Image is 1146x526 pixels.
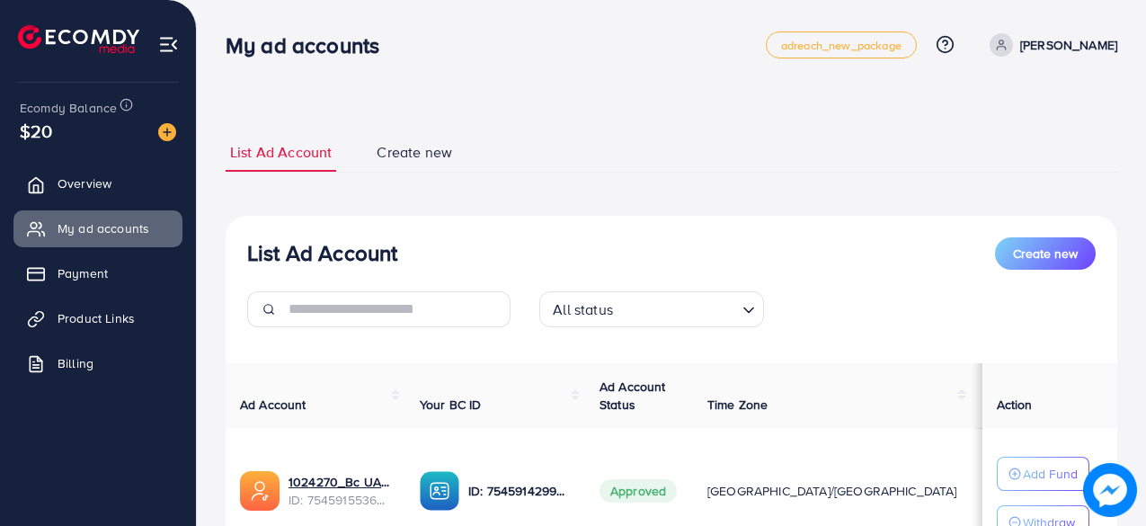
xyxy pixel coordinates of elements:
[20,99,117,117] span: Ecomdy Balance
[58,309,135,327] span: Product Links
[420,471,459,511] img: ic-ba-acc.ded83a64.svg
[58,354,93,372] span: Billing
[289,473,391,510] div: <span class='underline'>1024270_Bc UAE10kkk_1756920945833</span></br>7545915536356278280
[240,396,306,414] span: Ad Account
[13,345,182,381] a: Billing
[707,396,768,414] span: Time Zone
[600,479,677,503] span: Approved
[158,34,179,55] img: menu
[618,293,735,323] input: Search for option
[158,123,176,141] img: image
[995,237,1096,270] button: Create new
[468,480,571,502] p: ID: 7545914299548221448
[1013,245,1078,263] span: Create new
[58,174,111,192] span: Overview
[20,118,52,144] span: $20
[289,473,391,491] a: 1024270_Bc UAE10kkk_1756920945833
[226,32,394,58] h3: My ad accounts
[58,219,149,237] span: My ad accounts
[289,491,391,509] span: ID: 7545915536356278280
[997,396,1033,414] span: Action
[1084,464,1136,516] img: image
[18,25,139,53] img: logo
[377,142,452,163] span: Create new
[58,264,108,282] span: Payment
[420,396,482,414] span: Your BC ID
[240,471,280,511] img: ic-ads-acc.e4c84228.svg
[1020,34,1117,56] p: [PERSON_NAME]
[247,240,397,266] h3: List Ad Account
[13,210,182,246] a: My ad accounts
[13,165,182,201] a: Overview
[1023,463,1078,485] p: Add Fund
[13,255,182,291] a: Payment
[982,33,1117,57] a: [PERSON_NAME]
[707,482,957,500] span: [GEOGRAPHIC_DATA]/[GEOGRAPHIC_DATA]
[600,378,666,414] span: Ad Account Status
[230,142,332,163] span: List Ad Account
[13,300,182,336] a: Product Links
[766,31,917,58] a: adreach_new_package
[549,297,617,323] span: All status
[539,291,764,327] div: Search for option
[781,40,902,51] span: adreach_new_package
[997,457,1089,491] button: Add Fund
